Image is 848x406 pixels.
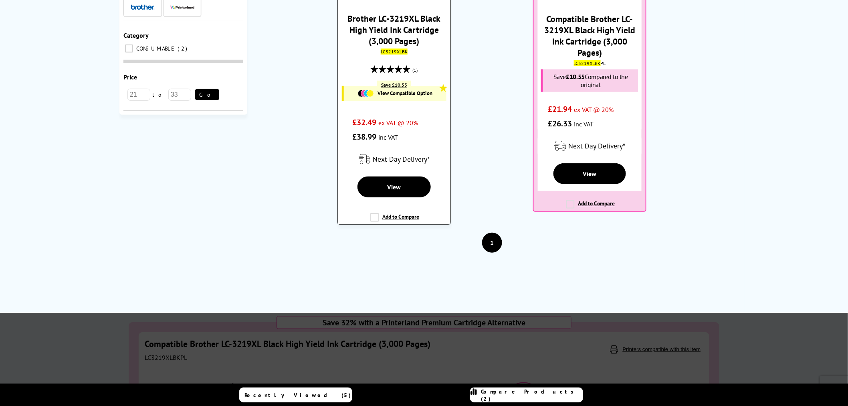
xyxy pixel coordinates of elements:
[123,73,137,81] span: Price
[481,388,583,402] span: Compare Products (2)
[378,90,433,97] span: View Compatible Option
[195,89,219,100] button: Go
[150,91,168,98] span: to
[583,170,597,178] span: View
[348,90,442,97] a: View Compatible Option
[370,213,419,228] label: Add to Compare
[540,60,640,66] div: PL
[342,148,446,171] div: modal_delivery
[381,49,408,55] mark: LC3219XLBK
[574,106,614,114] span: ex VAT @ 20%
[373,154,430,164] span: Next Day Delivery*
[178,45,189,52] span: 2
[548,104,572,114] span: £21.94
[168,89,191,101] input: 33
[566,200,615,215] label: Add to Compare
[358,90,374,97] img: Cartridges
[548,118,572,129] span: £26.33
[378,133,398,141] span: inc VAT
[352,132,376,142] span: £38.99
[123,31,149,39] span: Category
[413,63,418,78] span: (1)
[377,81,411,89] div: Save £10.55
[125,45,133,53] input: CONSUMABLE 2
[553,163,626,184] a: View
[244,392,351,399] span: Recently Viewed (5)
[352,117,376,128] span: £32.49
[357,177,431,197] a: View
[239,388,352,402] a: Recently Viewed (5)
[388,183,401,191] span: View
[568,141,625,150] span: Next Day Delivery*
[378,119,418,127] span: ex VAT @ 20%
[470,388,583,402] a: Compare Products (2)
[131,4,155,10] img: Brother
[574,120,594,128] span: inc VAT
[566,73,585,81] span: £10.55
[348,13,441,47] a: Brother LC-3219XL Black High Yield Ink Cartridge (3,000 Pages)
[574,60,601,66] mark: LC3219XLBK
[544,13,635,58] a: Compatible Brother LC-3219XL Black High Yield Ink Cartridge (3,000 Pages)
[538,135,642,157] div: modal_delivery
[541,69,638,92] div: Save Compared to the original
[127,89,150,101] input: 21
[170,5,194,9] img: Printerland
[134,45,177,52] span: CONSUMABLE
